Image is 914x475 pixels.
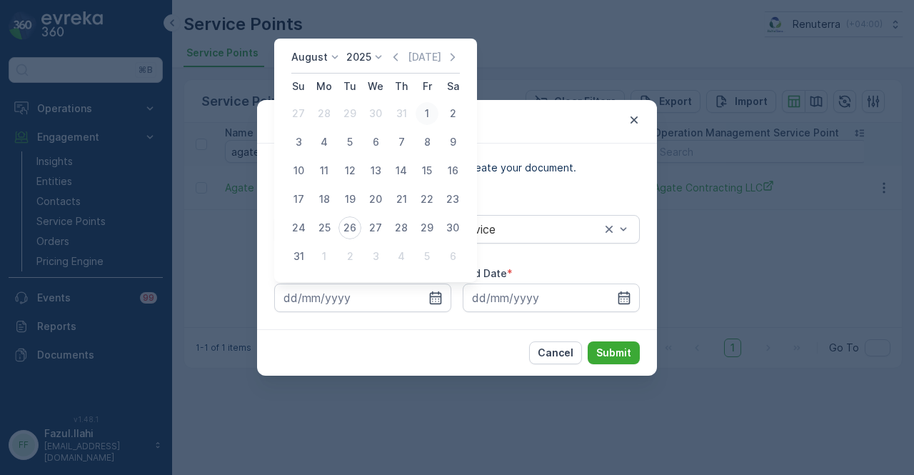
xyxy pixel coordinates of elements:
div: 5 [416,245,438,268]
div: 10 [287,159,310,182]
div: 28 [313,102,336,125]
input: dd/mm/yyyy [274,284,451,312]
p: [DATE] [408,50,441,64]
label: End Date [463,267,507,279]
div: 2 [338,245,361,268]
div: 26 [338,216,361,239]
div: 5 [338,131,361,154]
button: Submit [588,341,640,364]
div: 29 [416,216,438,239]
div: 11 [313,159,336,182]
input: dd/mm/yyyy [463,284,640,312]
div: 4 [313,131,336,154]
div: 15 [416,159,438,182]
div: 29 [338,102,361,125]
th: Wednesday [363,74,388,99]
div: 9 [441,131,464,154]
div: 27 [364,216,387,239]
div: 16 [441,159,464,182]
div: 6 [364,131,387,154]
div: 31 [390,102,413,125]
div: 12 [338,159,361,182]
button: Cancel [529,341,582,364]
div: 24 [287,216,310,239]
div: 17 [287,188,310,211]
th: Sunday [286,74,311,99]
div: 8 [416,131,438,154]
div: 28 [390,216,413,239]
div: 6 [441,245,464,268]
div: 3 [364,245,387,268]
th: Saturday [440,74,466,99]
th: Tuesday [337,74,363,99]
div: 1 [313,245,336,268]
div: 3 [287,131,310,154]
div: 25 [313,216,336,239]
div: 30 [364,102,387,125]
div: 2 [441,102,464,125]
div: 1 [416,102,438,125]
div: 23 [441,188,464,211]
div: 18 [313,188,336,211]
div: 21 [390,188,413,211]
div: 19 [338,188,361,211]
div: 31 [287,245,310,268]
div: 14 [390,159,413,182]
p: Submit [596,346,631,360]
div: 7 [390,131,413,154]
th: Thursday [388,74,414,99]
th: Monday [311,74,337,99]
p: Cancel [538,346,573,360]
div: 30 [441,216,464,239]
div: 27 [287,102,310,125]
div: 22 [416,188,438,211]
p: 2025 [346,50,371,64]
div: 13 [364,159,387,182]
div: 4 [390,245,413,268]
div: 20 [364,188,387,211]
th: Friday [414,74,440,99]
p: August [291,50,328,64]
